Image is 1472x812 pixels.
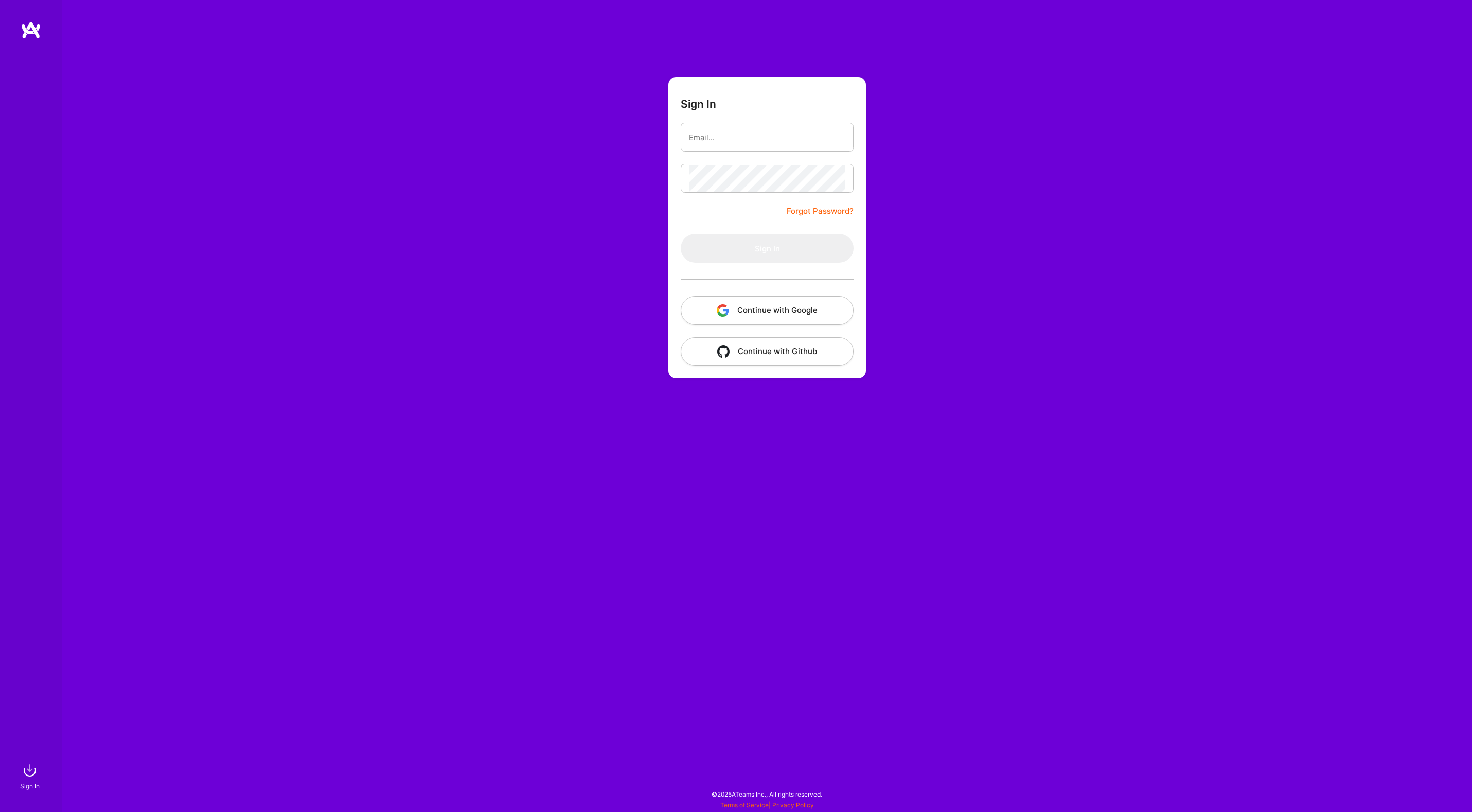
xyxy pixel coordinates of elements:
[681,98,716,110] h3: Sign In
[681,234,854,263] button: Sign In
[717,304,729,317] img: icon
[62,781,1472,807] div: © 2025 ATeams Inc., All rights reserved.
[681,296,854,325] button: Continue with Google
[22,760,40,791] a: sign inSign In
[720,801,769,809] a: Terms of Service
[20,760,40,781] img: sign in
[772,801,814,809] a: Privacy Policy
[717,345,730,358] img: icon
[787,205,854,217] a: Forgot Password?
[720,801,814,809] span: |
[20,781,40,791] div: Sign In
[681,337,854,366] button: Continue with Github
[21,21,41,39] img: logo
[689,124,845,151] input: Email...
